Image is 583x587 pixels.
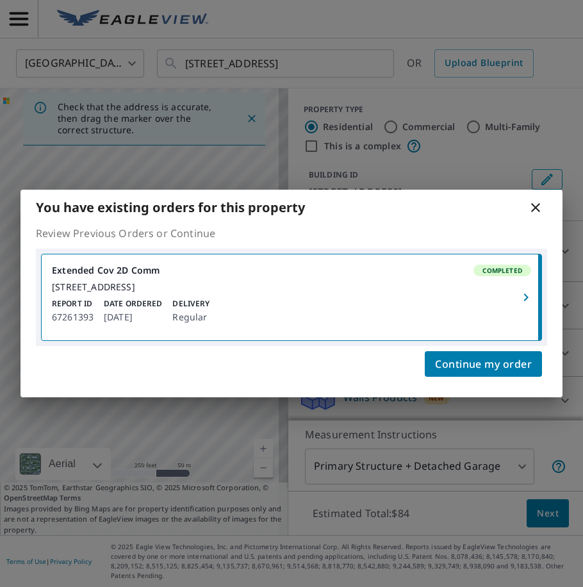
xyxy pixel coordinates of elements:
[172,298,209,310] p: Delivery
[435,355,532,373] span: Continue my order
[425,351,542,377] button: Continue my order
[52,298,94,310] p: Report ID
[52,265,531,276] div: Extended Cov 2D Comm
[475,266,530,275] span: Completed
[52,281,531,293] div: [STREET_ADDRESS]
[104,298,162,310] p: Date Ordered
[52,310,94,325] p: 67261393
[172,310,209,325] p: Regular
[36,226,547,241] p: Review Previous Orders or Continue
[104,310,162,325] p: [DATE]
[42,254,541,340] a: Extended Cov 2D CommCompleted[STREET_ADDRESS]Report ID67261393Date Ordered[DATE]DeliveryRegular
[36,199,305,216] b: You have existing orders for this property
